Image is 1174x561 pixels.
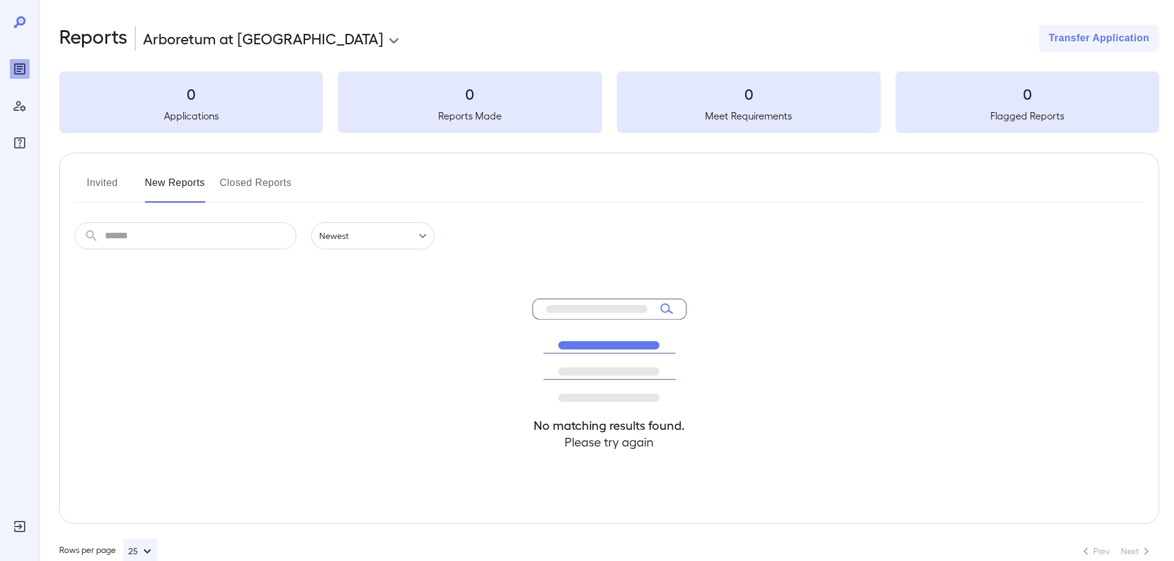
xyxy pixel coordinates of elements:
[338,84,601,103] h3: 0
[311,222,434,249] div: Newest
[59,108,323,123] h5: Applications
[145,173,205,203] button: New Reports
[10,96,30,116] div: Manage Users
[220,173,292,203] button: Closed Reports
[895,108,1159,123] h5: Flagged Reports
[59,71,1159,133] summary: 0Applications0Reports Made0Meet Requirements0Flagged Reports
[10,133,30,153] div: FAQ
[59,84,323,103] h3: 0
[338,108,601,123] h5: Reports Made
[1039,25,1159,52] button: Transfer Application
[1073,541,1159,561] nav: pagination navigation
[59,25,128,52] h2: Reports
[895,84,1159,103] h3: 0
[143,28,383,48] p: Arboretum at [GEOGRAPHIC_DATA]
[532,417,687,434] h4: No matching results found.
[532,434,687,450] h4: Please try again
[10,517,30,536] div: Log Out
[617,108,881,123] h5: Meet Requirements
[75,173,130,203] button: Invited
[10,59,30,79] div: Reports
[617,84,881,103] h3: 0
